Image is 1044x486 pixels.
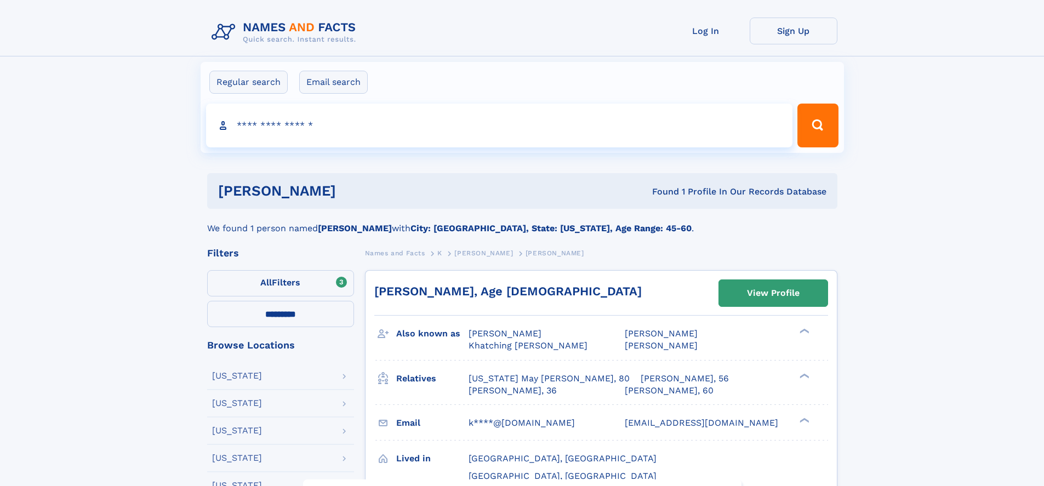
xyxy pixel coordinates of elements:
[218,184,494,198] h1: [PERSON_NAME]
[750,18,837,44] a: Sign Up
[797,104,838,147] button: Search Button
[437,246,442,260] a: K
[396,324,469,343] h3: Also known as
[212,371,262,380] div: [US_STATE]
[207,209,837,235] div: We found 1 person named with .
[719,280,828,306] a: View Profile
[212,399,262,408] div: [US_STATE]
[207,340,354,350] div: Browse Locations
[469,453,657,464] span: [GEOGRAPHIC_DATA], [GEOGRAPHIC_DATA]
[454,249,513,257] span: [PERSON_NAME]
[797,328,810,335] div: ❯
[396,449,469,468] h3: Lived in
[469,385,557,397] a: [PERSON_NAME], 36
[747,281,800,306] div: View Profile
[625,418,778,428] span: [EMAIL_ADDRESS][DOMAIN_NAME]
[299,71,368,94] label: Email search
[469,340,587,351] span: Khatching [PERSON_NAME]
[526,249,584,257] span: [PERSON_NAME]
[641,373,729,385] a: [PERSON_NAME], 56
[318,223,392,233] b: [PERSON_NAME]
[469,471,657,481] span: [GEOGRAPHIC_DATA], [GEOGRAPHIC_DATA]
[797,416,810,424] div: ❯
[469,373,630,385] a: [US_STATE] May [PERSON_NAME], 80
[212,454,262,462] div: [US_STATE]
[365,246,425,260] a: Names and Facts
[494,186,826,198] div: Found 1 Profile In Our Records Database
[437,249,442,257] span: K
[625,340,698,351] span: [PERSON_NAME]
[410,223,692,233] b: City: [GEOGRAPHIC_DATA], State: [US_STATE], Age Range: 45-60
[207,270,354,296] label: Filters
[396,369,469,388] h3: Relatives
[662,18,750,44] a: Log In
[625,385,714,397] a: [PERSON_NAME], 60
[207,248,354,258] div: Filters
[207,18,365,47] img: Logo Names and Facts
[374,284,642,298] a: [PERSON_NAME], Age [DEMOGRAPHIC_DATA]
[454,246,513,260] a: [PERSON_NAME]
[469,328,541,339] span: [PERSON_NAME]
[625,328,698,339] span: [PERSON_NAME]
[260,277,272,288] span: All
[209,71,288,94] label: Regular search
[396,414,469,432] h3: Email
[797,372,810,379] div: ❯
[206,104,793,147] input: search input
[212,426,262,435] div: [US_STATE]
